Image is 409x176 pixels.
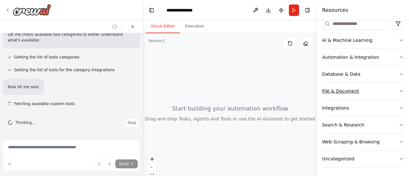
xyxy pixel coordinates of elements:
div: Tools [322,15,404,172]
button: Hide right sidebar [303,6,312,15]
button: Start a new chat [127,23,138,31]
button: AI & Machine Learning [322,32,404,49]
button: File & Document [322,83,404,99]
button: Database & Data [322,66,404,82]
div: File & Document [322,88,359,94]
button: Search & Research [322,117,404,133]
button: Uncategorized [322,150,404,167]
span: Getting the list of tools categories [14,55,79,60]
button: Switch to previous chat [110,23,125,31]
span: Send [119,161,129,166]
button: Visual Editor [146,20,180,33]
button: Execution [180,20,209,33]
div: Uncategorized [322,156,354,162]
span: Getting the list of tools for the category Integrations [14,67,115,73]
div: Integrations [322,105,349,111]
button: Send [115,159,138,168]
div: Search & Research [322,122,364,128]
button: zoom out [148,163,156,172]
button: Improve this prompt [5,159,14,168]
div: AI & Machine Learning [322,37,372,43]
span: Stop [127,120,136,125]
button: Integrations [322,100,404,116]
div: Version 1 [148,38,165,43]
div: Automation & Integration [322,54,379,60]
h4: Resources [322,6,348,14]
button: Stop [125,118,139,127]
p: Let me check available tool categories to better understand what's available: [8,32,135,43]
div: Database & Data [322,71,360,77]
button: Upload files [95,159,104,168]
p: Now let me sear [8,84,39,90]
button: Click to speak your automation idea [105,159,114,168]
button: Web Scraping & Browsing [322,134,404,150]
button: Hide left sidebar [147,6,156,15]
div: Web Scraping & Browsing [322,139,380,145]
span: Thinking... [15,120,35,125]
button: Automation & Integration [322,49,404,65]
span: Fetching available custom tools [14,101,75,106]
nav: breadcrumb [166,7,198,13]
button: zoom in [148,155,156,163]
img: Logo [13,4,51,16]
